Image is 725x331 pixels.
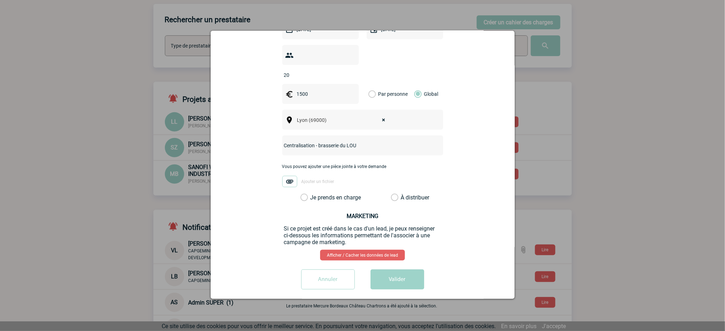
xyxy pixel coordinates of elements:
input: Budget HT [295,89,344,99]
input: Nombre de participants [282,70,349,80]
span: Lyon (69000) [294,115,393,125]
label: À distribuer [391,194,398,201]
label: Par personne [368,84,376,104]
p: Vous pouvez ajouter une pièce jointe à votre demande [282,164,443,169]
label: Je prends en charge [300,194,313,201]
p: Si ce projet est créé dans le cas d'un lead, je peux renseigner ci-dessous les informations perme... [284,225,441,246]
h3: MARKETING [284,213,441,219]
input: Nom de l'événement [282,141,424,150]
button: Valider [371,270,424,290]
a: Afficher / Cacher les données de lead [320,250,405,261]
span: × [382,115,386,125]
input: Annuler [301,270,355,290]
label: Global [414,84,419,104]
span: Ajouter un fichier [302,179,334,184]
